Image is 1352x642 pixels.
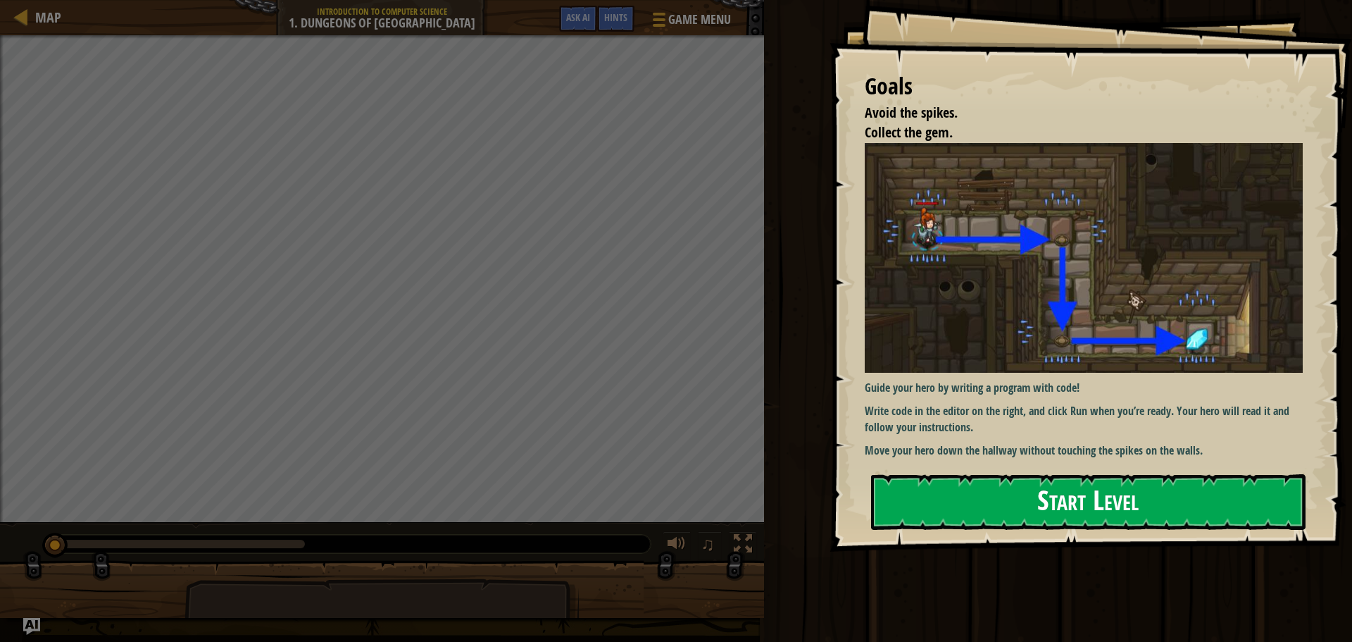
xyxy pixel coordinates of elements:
[865,403,1313,436] p: Write code in the editor on the right, and click Run when you’re ready. Your hero will read it an...
[701,533,715,555] span: ♫
[847,103,1299,123] li: Avoid the spikes.
[641,6,739,39] button: Game Menu
[28,8,61,27] a: Map
[871,474,1306,530] button: Start Level
[23,618,40,635] button: Ask AI
[604,11,627,24] span: Hints
[865,380,1313,396] p: Guide your hero by writing a program with code!
[729,531,757,560] button: Toggle fullscreen
[35,8,61,27] span: Map
[865,103,958,122] span: Avoid the spikes.
[698,531,722,560] button: ♫
[566,11,590,24] span: Ask AI
[865,70,1303,103] div: Goals
[865,123,953,142] span: Collect the gem.
[668,11,731,29] span: Game Menu
[865,443,1313,459] p: Move your hero down the hallway without touching the spikes on the walls.
[865,143,1313,373] img: Dungeons of kithgard
[847,123,1299,143] li: Collect the gem.
[663,531,691,560] button: Adjust volume
[559,6,597,32] button: Ask AI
